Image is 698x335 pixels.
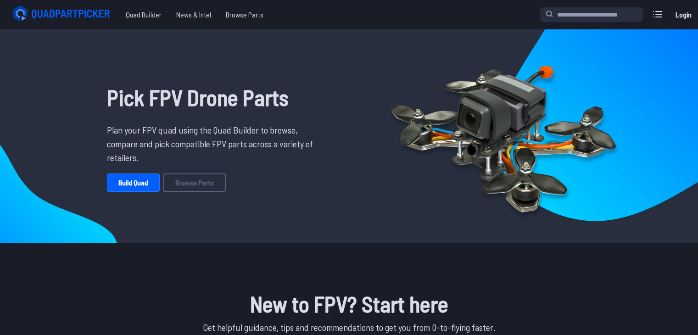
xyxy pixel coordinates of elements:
[107,81,320,114] h1: Pick FPV Drone Parts
[218,6,271,24] a: Browse Parts
[371,45,636,228] img: Quadcopter
[100,320,599,334] p: Get helpful guidance, tips and recommendations to get you from 0-to-flying faster.
[107,173,160,192] a: Build Quad
[163,173,226,192] a: Browse Parts
[169,6,218,24] a: News & Intel
[672,6,694,24] a: Login
[107,123,320,164] p: Plan your FPV quad using the Quad Builder to browse, compare and pick compatible FPV parts across...
[100,287,599,320] h1: New to FPV? Start here
[118,6,169,24] a: Quad Builder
